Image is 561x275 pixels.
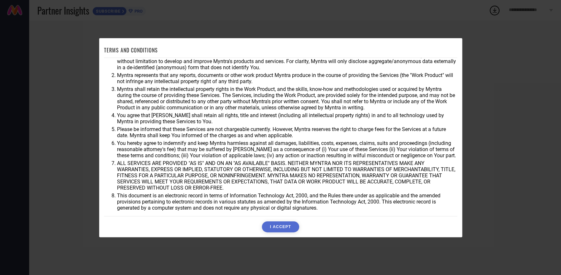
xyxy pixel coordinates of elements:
[117,192,457,211] li: This document is an electronic record in terms of Information Technology Act, 2000, and the Rules...
[117,112,457,125] li: You agree that [PERSON_NAME] shall retain all rights, title and interest (including all intellect...
[117,72,457,84] li: Myntra represents that any reports, documents or other work product Myntra produce in the course ...
[262,221,299,232] button: I ACCEPT
[117,140,457,159] li: You hereby agree to indemnify and keep Myntra harmless against all damages, liabilities, costs, e...
[117,160,457,191] li: ALL SERVICES ARE PROVIDED "AS IS" AND ON AN "AS AVAILABLE" BASIS. NEITHER MYNTRA NOR ITS REPRESEN...
[117,86,457,111] li: Myntra shall retain the intellectual property rights in the Work Product, and the skills, know-ho...
[104,46,158,54] h1: TERMS AND CONDITIONS
[117,52,457,71] li: You agree that Myntra may use aggregate and anonymized data for any business purpose during or af...
[117,126,457,138] li: Please be informed that these Services are not chargeable currently. However, Myntra reserves the...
